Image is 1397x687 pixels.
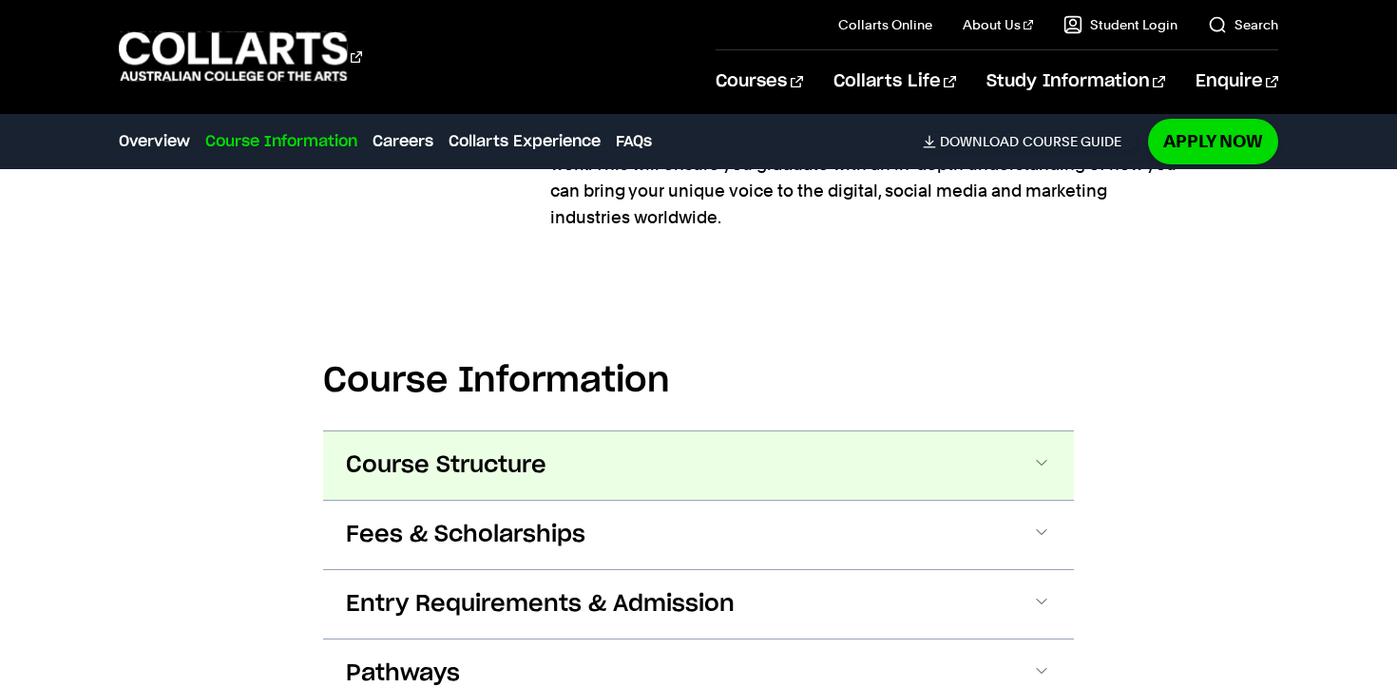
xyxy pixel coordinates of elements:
[346,589,735,620] span: Entry Requirements & Admission
[119,29,362,84] div: Go to homepage
[616,130,652,153] a: FAQs
[716,50,802,113] a: Courses
[986,50,1165,113] a: Study Information
[323,431,1074,500] button: Course Structure
[373,130,433,153] a: Careers
[323,570,1074,639] button: Entry Requirements & Admission
[1208,15,1278,34] a: Search
[346,450,546,481] span: Course Structure
[1063,15,1177,34] a: Student Login
[838,15,932,34] a: Collarts Online
[119,130,190,153] a: Overview
[449,130,601,153] a: Collarts Experience
[1196,50,1278,113] a: Enquire
[940,133,1019,150] span: Download
[346,520,585,550] span: Fees & Scholarships
[923,133,1137,150] a: DownloadCourse Guide
[833,50,956,113] a: Collarts Life
[205,130,357,153] a: Course Information
[1148,119,1278,163] a: Apply Now
[963,15,1033,34] a: About Us
[323,360,1074,402] h2: Course Information
[323,501,1074,569] button: Fees & Scholarships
